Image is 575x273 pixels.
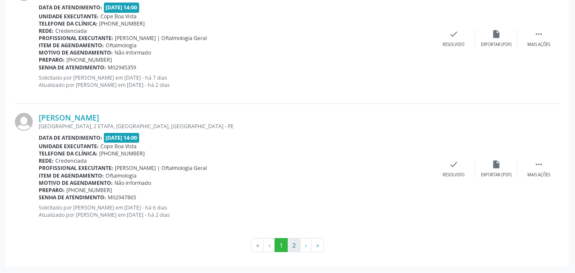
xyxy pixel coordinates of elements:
[39,187,65,194] b: Preparo:
[39,113,99,122] a: [PERSON_NAME]
[39,42,104,49] b: Item de agendamento:
[534,29,544,39] i: 
[106,172,137,179] span: Oftalmologia
[99,150,145,157] span: [PHONE_NUMBER]
[108,194,136,201] span: M02947865
[443,172,464,178] div: Resolvido
[449,160,458,169] i: check
[492,160,501,169] i: insert_drive_file
[108,64,136,71] span: M02945359
[287,238,300,253] button: Go to page 2
[114,49,151,56] span: Não informado
[39,74,432,89] p: Solicitado por [PERSON_NAME] em [DATE] - há 7 dias Atualizado por [PERSON_NAME] em [DATE] - há 2 ...
[481,172,512,178] div: Exportar (PDF)
[66,187,112,194] span: [PHONE_NUMBER]
[39,123,432,130] div: [GEOGRAPHIC_DATA], 2 ETAPA, [GEOGRAPHIC_DATA], [GEOGRAPHIC_DATA] - PE
[106,42,137,49] span: Oftalmologia
[39,134,102,141] b: Data de atendimento:
[15,113,33,131] img: img
[39,150,97,157] b: Telefone da clínica:
[39,179,113,187] b: Motivo de agendamento:
[39,56,65,63] b: Preparo:
[55,157,87,164] span: Credenciada
[100,143,137,150] span: Cope Boa Vista
[115,34,207,42] span: [PERSON_NAME] | Oftalmologia Geral
[39,34,113,42] b: Profissional executante:
[39,49,113,56] b: Motivo de agendamento:
[66,56,112,63] span: [PHONE_NUMBER]
[481,42,512,48] div: Exportar (PDF)
[15,238,560,253] ul: Pagination
[114,179,151,187] span: Não informado
[39,143,99,150] b: Unidade executante:
[99,20,145,27] span: [PHONE_NUMBER]
[492,29,501,39] i: insert_drive_file
[275,238,288,253] button: Go to page 1
[300,238,312,253] button: Go to next page
[115,164,207,172] span: [PERSON_NAME] | Oftalmologia Geral
[449,29,458,39] i: check
[104,3,140,12] span: [DATE] 14:00
[39,194,106,201] b: Senha de atendimento:
[534,160,544,169] i: 
[443,42,464,48] div: Resolvido
[55,27,87,34] span: Credenciada
[39,164,113,172] b: Profissional executante:
[39,13,99,20] b: Unidade executante:
[39,157,54,164] b: Rede:
[100,13,137,20] span: Cope Boa Vista
[39,172,104,179] b: Item de agendamento:
[39,204,432,218] p: Solicitado por [PERSON_NAME] em [DATE] - há 6 dias Atualizado por [PERSON_NAME] em [DATE] - há 2 ...
[527,172,550,178] div: Mais ações
[39,4,102,11] b: Data de atendimento:
[39,27,54,34] b: Rede:
[104,133,140,143] span: [DATE] 14:00
[527,42,550,48] div: Mais ações
[39,64,106,71] b: Senha de atendimento:
[311,238,324,253] button: Go to last page
[39,20,97,27] b: Telefone da clínica:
